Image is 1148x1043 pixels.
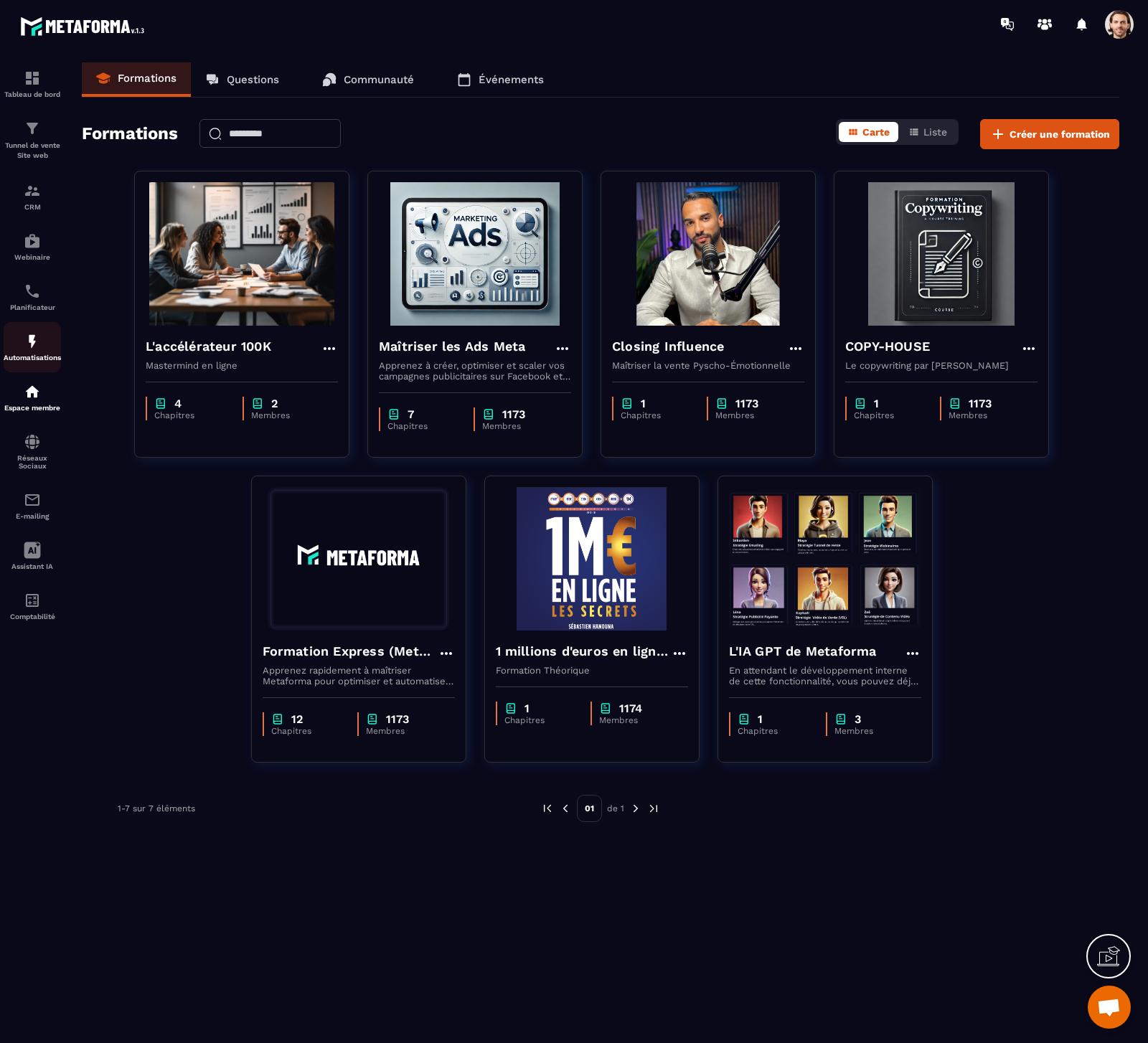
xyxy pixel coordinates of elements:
img: chapter [715,397,728,410]
img: formation-background [729,487,921,631]
h4: L'accélérateur 100K [146,336,271,357]
p: 2 [271,397,278,410]
h4: COPY-HOUSE [845,336,930,357]
a: formationformationCRM [4,171,61,222]
a: formationformationTableau de bord [4,59,61,109]
p: 01 [577,795,602,822]
p: Mastermind en ligne [146,360,338,371]
p: 1 [524,702,530,715]
img: chapter [482,407,495,421]
p: 3 [855,712,861,726]
a: Formations [82,62,191,97]
a: Événements [443,62,558,97]
p: Comptabilité [4,613,61,620]
p: Assistant IA [4,562,61,570]
p: Membres [834,726,907,736]
p: 4 [174,397,182,410]
p: Maîtriser la vente Pyscho-Émotionnelle [612,360,804,371]
p: 1 [874,397,879,410]
p: 1174 [619,702,642,715]
img: chapter [154,397,167,410]
a: formation-background1 millions d'euros en ligne les secretsFormation Théoriquechapter1Chapitresch... [484,476,717,780]
p: 1 [758,712,763,726]
p: Apprenez à créer, optimiser et scaler vos campagnes publicitaires sur Facebook et Instagram. [379,360,571,382]
a: formation-backgroundMaîtriser les Ads MetaApprenez à créer, optimiser et scaler vos campagnes pub... [367,171,601,476]
span: Liste [923,126,947,138]
img: formation-background [146,182,338,326]
button: Liste [900,122,956,142]
a: automationsautomationsWebinaire [4,222,61,272]
a: Communauté [308,62,428,97]
button: Créer une formation [980,119,1119,149]
img: formation-background [845,182,1038,326]
p: Formations [118,72,177,85]
p: Tunnel de vente Site web [4,141,61,161]
img: formation-background [496,487,688,631]
span: Créer une formation [1010,127,1110,141]
img: social-network [24,433,41,450]
p: Chapitres [154,410,228,420]
a: Assistant IA [4,531,61,581]
p: Membres [715,410,790,420]
img: automations [24,383,41,400]
p: Apprenez rapidement à maîtriser Metaforma pour optimiser et automatiser votre business. 🚀 [263,665,455,686]
p: Formation Théorique [496,665,688,676]
img: email [24,491,41,509]
h4: 1 millions d'euros en ligne les secrets [496,641,671,661]
button: Carte [839,122,898,142]
p: Chapitres [854,410,926,420]
img: formation [24,120,41,137]
p: Membres [949,410,1023,420]
a: automationsautomationsEspace membre [4,372,61,423]
a: formation-backgroundClosing InfluenceMaîtriser la vente Pyscho-Émotionnellechapter1Chapitreschapt... [601,171,834,476]
a: social-networksocial-networkRéseaux Sociaux [4,423,61,481]
a: formation-backgroundFormation Express (Metaforma)Apprenez rapidement à maîtriser Metaforma pour o... [251,476,484,780]
p: Webinaire [4,253,61,261]
p: CRM [4,203,61,211]
img: chapter [854,397,867,410]
p: E-mailing [4,512,61,520]
p: Chapitres [387,421,459,431]
a: schedulerschedulerPlanificateur [4,272,61,322]
img: formation-background [379,182,571,326]
p: Questions [227,73,279,86]
span: Carte [862,126,890,138]
img: chapter [621,397,634,410]
p: En attendant le développement interne de cette fonctionnalité, vous pouvez déjà l’utiliser avec C... [729,665,921,686]
p: Communauté [344,73,414,86]
a: emailemailE-mailing [4,481,61,531]
p: 1 [641,397,646,410]
p: Membres [251,410,324,420]
img: logo [20,13,149,39]
img: automations [24,333,41,350]
img: next [629,802,642,815]
h4: Closing Influence [612,336,724,357]
img: formation [24,182,41,199]
p: Espace membre [4,404,61,412]
p: Membres [599,715,674,725]
p: Chapitres [271,726,343,736]
p: de 1 [607,803,624,814]
img: chapter [504,702,517,715]
p: 1173 [386,712,409,726]
p: Membres [482,421,557,431]
img: formation [24,70,41,87]
p: 1173 [969,397,992,410]
p: 7 [408,407,414,421]
h2: Formations [82,119,178,149]
p: 1173 [735,397,758,410]
img: chapter [949,397,961,410]
a: formationformationTunnel de vente Site web [4,109,61,171]
img: formation-background [263,487,455,631]
img: prev [541,802,554,815]
img: accountant [24,592,41,609]
p: Réseaux Sociaux [4,454,61,470]
img: prev [559,802,572,815]
p: Automatisations [4,354,61,362]
div: Open chat [1088,986,1131,1029]
img: chapter [387,407,400,421]
h4: Formation Express (Metaforma) [263,641,438,661]
p: Chapitres [504,715,576,725]
p: Tableau de bord [4,90,61,98]
img: chapter [738,712,751,726]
